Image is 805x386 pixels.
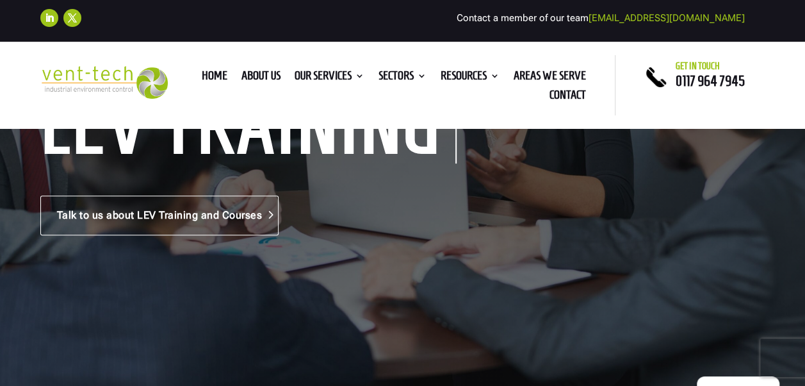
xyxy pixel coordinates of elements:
a: Home [202,71,227,85]
a: 0117 964 7945 [676,73,745,88]
span: Get in touch [676,61,720,71]
a: Our Services [295,71,364,85]
a: Areas We Serve [514,71,586,85]
a: About us [241,71,281,85]
a: Sectors [378,71,427,85]
a: Follow on X [63,9,81,27]
a: [EMAIL_ADDRESS][DOMAIN_NAME] [589,12,745,24]
img: 2023-09-27T08_35_16.549ZVENT-TECH---Clear-background [40,66,168,99]
a: Talk to us about LEV Training and Courses [40,196,279,235]
span: Contact a member of our team [457,12,745,24]
a: Contact [549,90,586,105]
a: Resources [441,71,500,85]
a: Follow on LinkedIn [40,9,58,27]
h1: LEV Training Courses [40,96,457,164]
